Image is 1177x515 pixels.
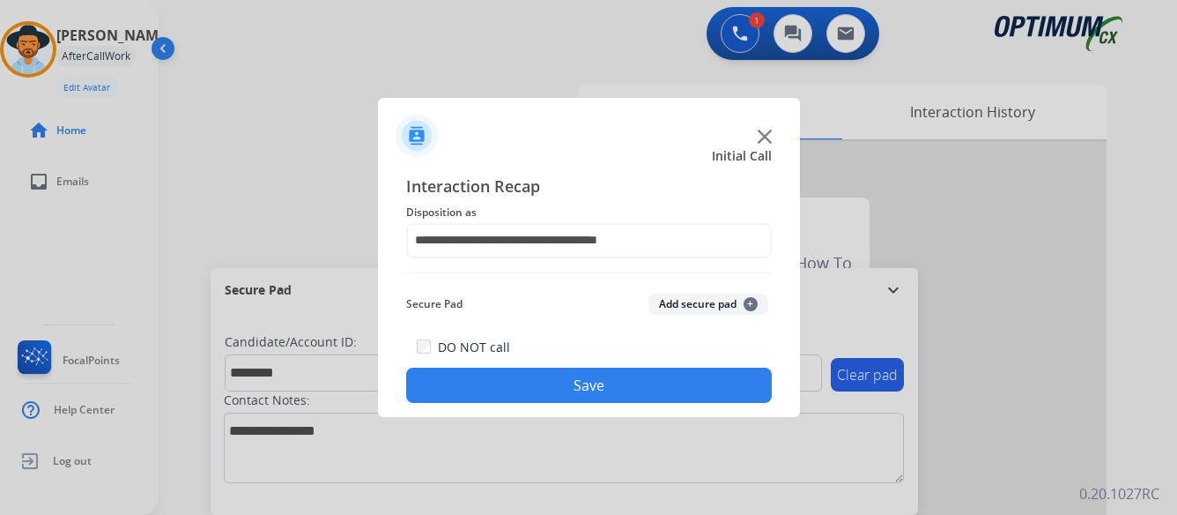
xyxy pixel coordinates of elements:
span: + [744,297,758,311]
span: Secure Pad [406,294,463,315]
label: DO NOT call [438,339,510,356]
span: Disposition as [406,202,772,223]
img: contact-recap-line.svg [406,272,772,273]
span: Initial Call [712,147,772,165]
button: Save [406,368,772,403]
p: 0.20.1027RC [1079,483,1159,504]
span: Interaction Recap [406,174,772,202]
button: Add secure pad+ [648,294,768,315]
img: contactIcon [396,115,438,157]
